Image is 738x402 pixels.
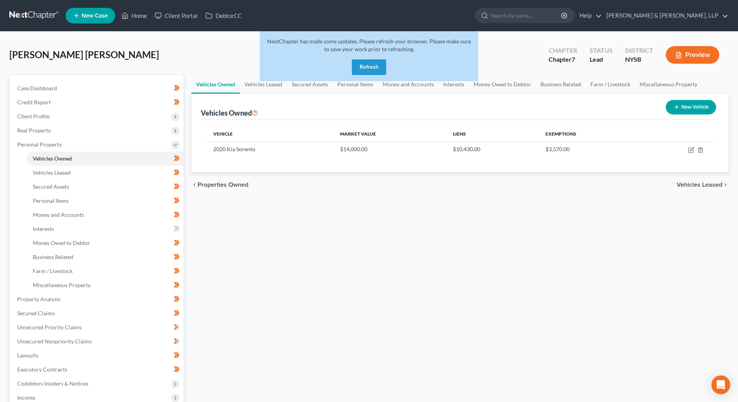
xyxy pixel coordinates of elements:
[27,180,184,194] a: Secured Assets
[151,9,201,23] a: Client Portal
[666,100,716,114] button: New Vehicle
[17,113,50,120] span: Client Profile
[17,394,35,401] span: Income
[17,324,82,331] span: Unsecured Priority Claims
[677,182,722,188] span: Vehicles Leased
[549,46,577,55] div: Chapter
[17,296,61,302] span: Property Analysis
[207,126,334,142] th: Vehicle
[33,268,73,274] span: Farm / Livestock
[27,152,184,166] a: Vehicles Owned
[334,142,447,157] td: $14,000.00
[17,366,67,373] span: Executory Contracts
[201,9,246,23] a: DebtorCC
[33,239,90,246] span: Money Owed to Debtor
[191,75,240,94] a: Vehicles Owned
[267,38,471,52] span: NextChapter has made some updates. Please refresh your browser. Please make sure to save your wor...
[711,375,730,394] div: Open Intercom Messenger
[33,197,69,204] span: Personal Items
[17,352,38,359] span: Lawsuits
[27,166,184,180] a: Vehicles Leased
[17,141,62,148] span: Personal Property
[9,49,159,60] span: [PERSON_NAME] [PERSON_NAME]
[27,208,184,222] a: Money and Accounts
[198,182,248,188] span: Properties Owned
[549,55,577,64] div: Chapter
[590,46,613,55] div: Status
[11,95,184,109] a: Credit Report
[207,142,334,157] td: 2020 Kia Sorento
[576,9,602,23] a: Help
[27,236,184,250] a: Money Owed to Debtor
[17,127,51,134] span: Real Property
[11,363,184,377] a: Executory Contracts
[33,183,69,190] span: Secured Assets
[17,99,51,105] span: Credit Report
[666,46,719,64] button: Preview
[17,338,92,345] span: Unsecured Nonpriority Claims
[590,55,613,64] div: Lead
[33,169,71,176] span: Vehicles Leased
[677,182,729,188] button: Vehicles Leased chevron_right
[11,320,184,334] a: Unsecured Priority Claims
[27,250,184,264] a: Business Related
[240,75,287,94] a: Vehicles Leased
[334,126,447,142] th: Market Value
[572,55,575,63] span: 7
[635,75,702,94] a: Miscellaneous Property
[539,142,640,157] td: $3,570.00
[603,9,728,23] a: [PERSON_NAME] & [PERSON_NAME], LLP
[27,222,184,236] a: Interests
[17,85,57,91] span: Case Dashboard
[33,211,84,218] span: Money and Accounts
[625,55,653,64] div: NYSB
[11,81,184,95] a: Case Dashboard
[33,225,54,232] span: Interests
[447,142,539,157] td: $10,430.00
[191,182,198,188] i: chevron_left
[586,75,635,94] a: Farm / Livestock
[27,194,184,208] a: Personal Items
[191,182,248,188] button: chevron_left Properties Owned
[27,264,184,278] a: Farm / Livestock
[11,334,184,348] a: Unsecured Nonpriority Claims
[536,75,586,94] a: Business Related
[201,108,258,118] div: Vehicles Owned
[33,254,73,260] span: Business Related
[33,282,91,288] span: Miscellaneous Property
[11,292,184,306] a: Property Analysis
[17,310,55,316] span: Secured Claims
[469,75,536,94] a: Money Owed to Debtor
[118,9,151,23] a: Home
[447,126,539,142] th: Liens
[625,46,653,55] div: District
[722,182,729,188] i: chevron_right
[33,155,72,162] span: Vehicles Owned
[11,348,184,363] a: Lawsuits
[11,306,184,320] a: Secured Claims
[352,59,386,75] button: Refresh
[17,380,88,387] span: Codebtors Insiders & Notices
[491,8,562,23] input: Search by name...
[539,126,640,142] th: Exemptions
[82,13,108,19] span: New Case
[27,278,184,292] a: Miscellaneous Property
